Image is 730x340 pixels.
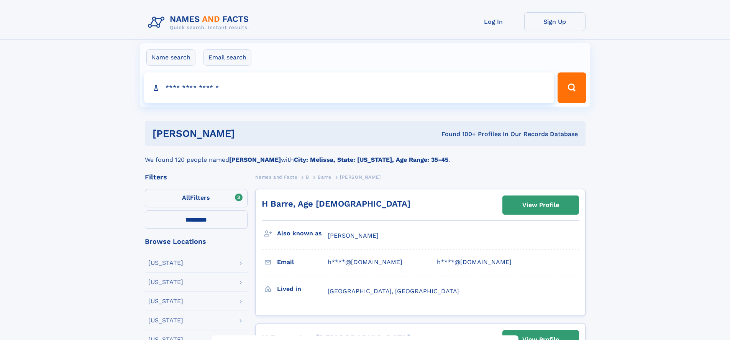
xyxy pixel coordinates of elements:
[145,238,248,245] div: Browse Locations
[145,174,248,181] div: Filters
[146,49,195,66] label: Name search
[524,12,586,31] a: Sign Up
[145,189,248,207] label: Filters
[463,12,524,31] a: Log In
[277,256,328,269] h3: Email
[318,172,331,182] a: Barre
[145,12,255,33] img: Logo Names and Facts
[148,260,183,266] div: [US_STATE]
[203,49,251,66] label: Email search
[277,283,328,296] h3: Lived in
[294,156,448,163] b: City: Melissa, State: [US_STATE], Age Range: 35-45
[522,196,559,214] div: View Profile
[255,172,297,182] a: Names and Facts
[148,279,183,285] div: [US_STATE]
[340,174,381,180] span: [PERSON_NAME]
[503,196,579,214] a: View Profile
[328,287,459,295] span: [GEOGRAPHIC_DATA], [GEOGRAPHIC_DATA]
[277,227,328,240] h3: Also known as
[558,72,586,103] button: Search Button
[318,174,331,180] span: Barre
[148,317,183,324] div: [US_STATE]
[182,194,190,201] span: All
[145,146,586,164] div: We found 120 people named with .
[229,156,281,163] b: [PERSON_NAME]
[338,130,578,138] div: Found 100+ Profiles In Our Records Database
[144,72,554,103] input: search input
[306,172,309,182] a: B
[328,232,379,239] span: [PERSON_NAME]
[306,174,309,180] span: B
[153,129,338,138] h1: [PERSON_NAME]
[148,298,183,304] div: [US_STATE]
[262,199,410,209] a: H Barre, Age [DEMOGRAPHIC_DATA]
